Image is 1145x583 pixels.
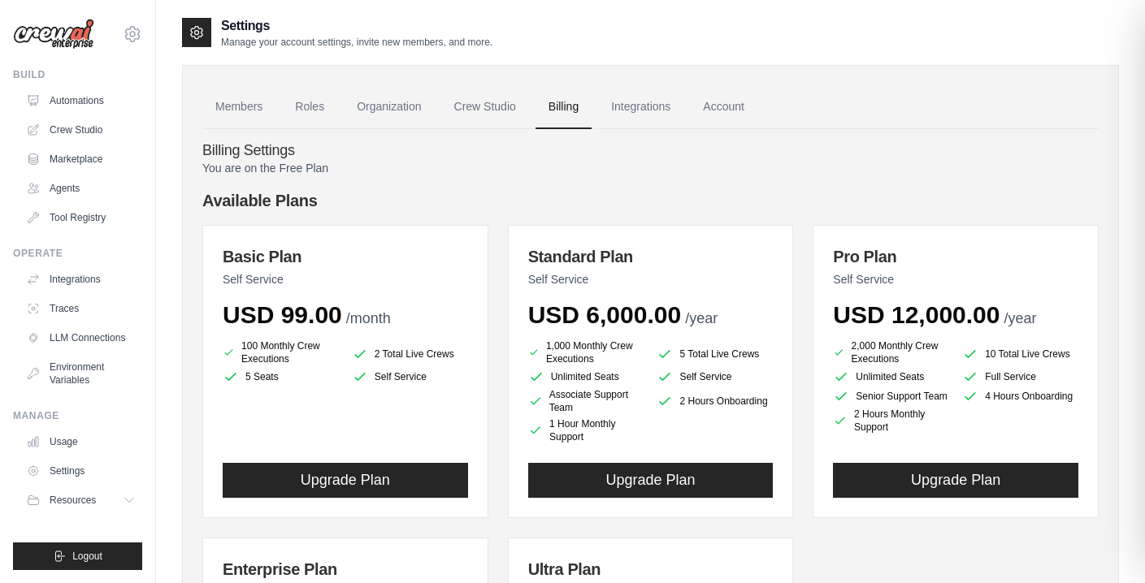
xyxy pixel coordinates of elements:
[282,85,337,129] a: Roles
[833,271,1078,287] p: Self Service
[20,487,142,513] button: Resources
[221,16,492,36] h2: Settings
[202,160,1099,176] p: You are on the Free Plan
[833,463,1078,498] button: Upgrade Plan
[833,408,949,434] li: 2 Hours Monthly Support
[223,339,339,365] li: 100 Monthly Crew Executions
[344,85,434,129] a: Organization
[528,301,681,328] span: USD 6,000.00
[20,354,142,393] a: Environment Variables
[352,343,468,365] li: 2 Total Live Crews
[528,245,774,268] h3: Standard Plan
[1004,310,1036,326] span: /year
[528,369,644,385] li: Unlimited Seats
[20,296,142,322] a: Traces
[20,175,142,201] a: Agents
[833,245,1078,268] h3: Pro Plan
[202,85,275,129] a: Members
[536,85,592,129] a: Billing
[352,369,468,385] li: Self Service
[528,271,774,287] p: Self Service
[20,458,142,484] a: Settings
[223,271,468,287] p: Self Service
[528,417,644,443] li: 1 Hour Monthly Support
[528,558,774,581] h3: Ultra Plan
[962,369,1078,385] li: Full Service
[202,142,1099,160] h4: Billing Settings
[223,245,468,268] h3: Basic Plan
[202,189,1099,212] h4: Available Plans
[833,388,949,404] li: Senior Support Team
[20,146,142,172] a: Marketplace
[528,339,644,365] li: 1,000 Monthly Crew Executions
[528,463,774,498] button: Upgrade Plan
[221,36,492,49] p: Manage your account settings, invite new members, and more.
[598,85,683,129] a: Integrations
[223,558,468,581] h3: Enterprise Plan
[20,325,142,351] a: LLM Connections
[657,369,773,385] li: Self Service
[20,88,142,114] a: Automations
[441,85,529,129] a: Crew Studio
[20,429,142,455] a: Usage
[346,310,391,326] span: /month
[962,343,1078,365] li: 10 Total Live Crews
[223,301,342,328] span: USD 99.00
[962,388,1078,404] li: 4 Hours Onboarding
[20,266,142,292] a: Integrations
[20,205,142,231] a: Tool Registry
[223,369,339,385] li: 5 Seats
[685,310,718,326] span: /year
[528,388,644,414] li: Associate Support Team
[13,247,142,260] div: Operate
[13,542,142,570] button: Logout
[223,463,468,498] button: Upgrade Plan
[657,343,773,365] li: 5 Total Live Crews
[50,494,96,507] span: Resources
[13,68,142,81] div: Build
[690,85,757,129] a: Account
[13,409,142,422] div: Manage
[833,369,949,385] li: Unlimited Seats
[13,19,94,50] img: Logo
[833,301,1000,328] span: USD 12,000.00
[833,339,949,365] li: 2,000 Monthly Crew Executions
[72,550,102,563] span: Logout
[657,388,773,414] li: 2 Hours Onboarding
[20,117,142,143] a: Crew Studio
